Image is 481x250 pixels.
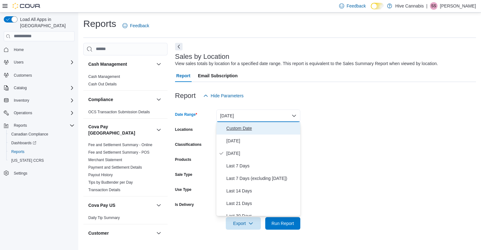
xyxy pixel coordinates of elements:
span: Email Subscription [198,69,238,82]
button: Canadian Compliance [6,130,77,139]
button: [US_STATE] CCRS [6,156,77,165]
span: Last 30 Days [226,212,298,220]
span: Last 7 Days (excluding [DATE]) [226,175,298,182]
span: Reports [11,149,24,154]
span: Canadian Compliance [9,130,75,138]
button: Cova Pay [GEOGRAPHIC_DATA] [155,126,163,134]
button: Customer [88,230,154,236]
span: Home [14,47,24,52]
a: Customers [11,72,34,79]
span: Last 7 Days [226,162,298,170]
span: Canadian Compliance [11,132,48,137]
a: Cash Management [88,74,120,79]
span: Dark Mode [371,9,371,10]
span: Cash Out Details [88,82,117,87]
p: | [426,2,427,10]
button: Users [1,58,77,67]
span: Tips by Budtender per Day [88,180,133,185]
div: View sales totals by location for a specified date range. This report is equivalent to the Sales ... [175,60,438,67]
span: Users [14,60,23,65]
a: Home [11,46,26,54]
span: Operations [14,110,32,115]
div: Select listbox [216,122,300,216]
a: Reports [9,148,27,156]
span: [US_STATE] CCRS [11,158,44,163]
button: Users [11,59,26,66]
a: Fee and Settlement Summary - Online [88,143,153,147]
span: Washington CCRS [9,157,75,164]
button: Cova Pay US [155,202,163,209]
div: Cash Management [83,73,168,90]
h3: Sales by Location [175,53,230,60]
a: Payout History [88,173,113,177]
span: Reports [11,122,75,129]
button: Customer [155,229,163,237]
h3: Cash Management [88,61,127,67]
a: Dashboards [6,139,77,147]
p: Hive Cannabis [395,2,424,10]
span: Last 14 Days [226,187,298,195]
span: Inventory [11,97,75,104]
a: Payment and Settlement Details [88,165,142,170]
span: Customers [14,73,32,78]
button: Compliance [155,96,163,103]
h3: Compliance [88,96,113,103]
span: SS [431,2,436,10]
button: Export [226,217,261,230]
button: Hide Parameters [201,89,246,102]
a: [US_STATE] CCRS [9,157,46,164]
span: Settings [14,171,27,176]
a: Feedback [120,19,152,32]
span: Catalog [14,85,27,90]
button: Cova Pay [GEOGRAPHIC_DATA] [88,124,154,136]
a: Settings [11,170,30,177]
p: [PERSON_NAME] [440,2,476,10]
button: Next [175,43,183,50]
span: Hide Parameters [211,93,244,99]
img: Cova [13,3,41,9]
div: Cova Pay [GEOGRAPHIC_DATA] [83,141,168,196]
span: Fee and Settlement Summary - POS [88,150,149,155]
nav: Complex example [4,43,75,194]
span: Feedback [347,3,366,9]
div: Silena Sparrow [430,2,437,10]
a: Transaction Details [88,188,120,192]
button: Operations [1,109,77,117]
button: Compliance [88,96,154,103]
label: Date Range [175,112,197,117]
h3: Cova Pay US [88,202,115,208]
span: Settings [11,169,75,177]
button: Reports [11,122,29,129]
div: Compliance [83,108,168,118]
h3: Customer [88,230,109,236]
span: Dashboards [11,140,36,145]
span: Load All Apps in [GEOGRAPHIC_DATA] [18,16,75,29]
button: Reports [1,121,77,130]
div: Cova Pay US [83,214,168,224]
label: Locations [175,127,193,132]
h1: Reports [83,18,116,30]
label: Sale Type [175,172,192,177]
span: Reports [14,123,27,128]
a: Dashboards [9,139,39,147]
label: Is Delivery [175,202,194,207]
h3: Report [175,92,196,99]
label: Classifications [175,142,202,147]
button: Catalog [11,84,29,92]
span: Report [176,69,190,82]
span: Merchant Statement [88,157,122,162]
button: Operations [11,109,35,117]
span: Home [11,46,75,54]
span: OCS Transaction Submission Details [88,110,150,115]
button: Cash Management [155,60,163,68]
button: Home [1,45,77,54]
button: Inventory [1,96,77,105]
span: Catalog [11,84,75,92]
input: Dark Mode [371,3,384,9]
span: Export [230,217,257,230]
span: Custom Date [226,125,298,132]
span: Operations [11,109,75,117]
span: Feedback [130,23,149,29]
button: Run Report [265,217,300,230]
